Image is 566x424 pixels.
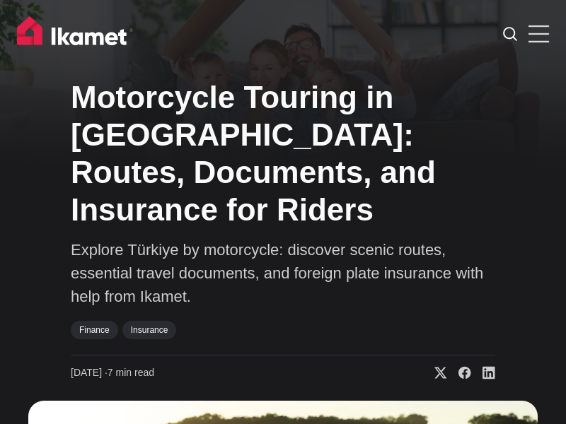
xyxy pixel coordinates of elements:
[447,366,471,380] a: Share on Facebook
[71,238,495,308] p: Explore Türkiye by motorcycle: discover scenic routes, essential travel documents, and foreign pl...
[423,366,447,380] a: Share on X
[71,321,118,339] a: Finance
[122,321,177,339] a: Insurance
[71,367,108,378] span: [DATE] ∙
[17,16,133,52] img: Ikamet home
[71,366,154,380] time: 7 min read
[471,366,495,380] a: Share on Linkedin
[71,79,495,228] h1: Motorcycle Touring in [GEOGRAPHIC_DATA]: Routes, Documents, and Insurance for Riders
